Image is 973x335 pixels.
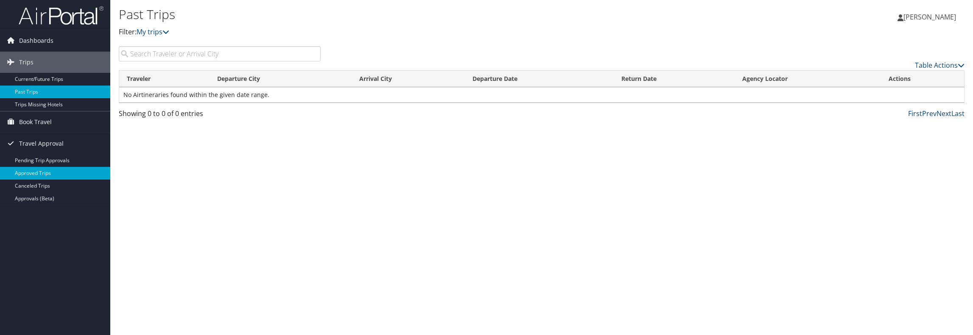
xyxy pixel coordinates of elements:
[19,111,52,133] span: Book Travel
[210,71,351,87] th: Departure City: activate to sort column ascending
[922,109,937,118] a: Prev
[119,87,964,102] td: No Airtineraries found within the given date range.
[614,71,735,87] th: Return Date: activate to sort column ascending
[119,108,321,123] div: Showing 0 to 0 of 0 entries
[19,6,103,25] img: airportal-logo.png
[465,71,613,87] th: Departure Date: activate to sort column ascending
[735,71,881,87] th: Agency Locator: activate to sort column ascending
[137,27,169,36] a: My trips
[951,109,965,118] a: Last
[915,61,965,70] a: Table Actions
[19,133,64,154] span: Travel Approval
[898,4,965,30] a: [PERSON_NAME]
[908,109,922,118] a: First
[881,71,964,87] th: Actions
[352,71,465,87] th: Arrival City: activate to sort column ascending
[937,109,951,118] a: Next
[19,30,53,51] span: Dashboards
[19,52,34,73] span: Trips
[903,12,956,22] span: [PERSON_NAME]
[119,6,682,23] h1: Past Trips
[119,46,321,61] input: Search Traveler or Arrival City
[119,27,682,38] p: Filter:
[119,71,210,87] th: Traveler: activate to sort column ascending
